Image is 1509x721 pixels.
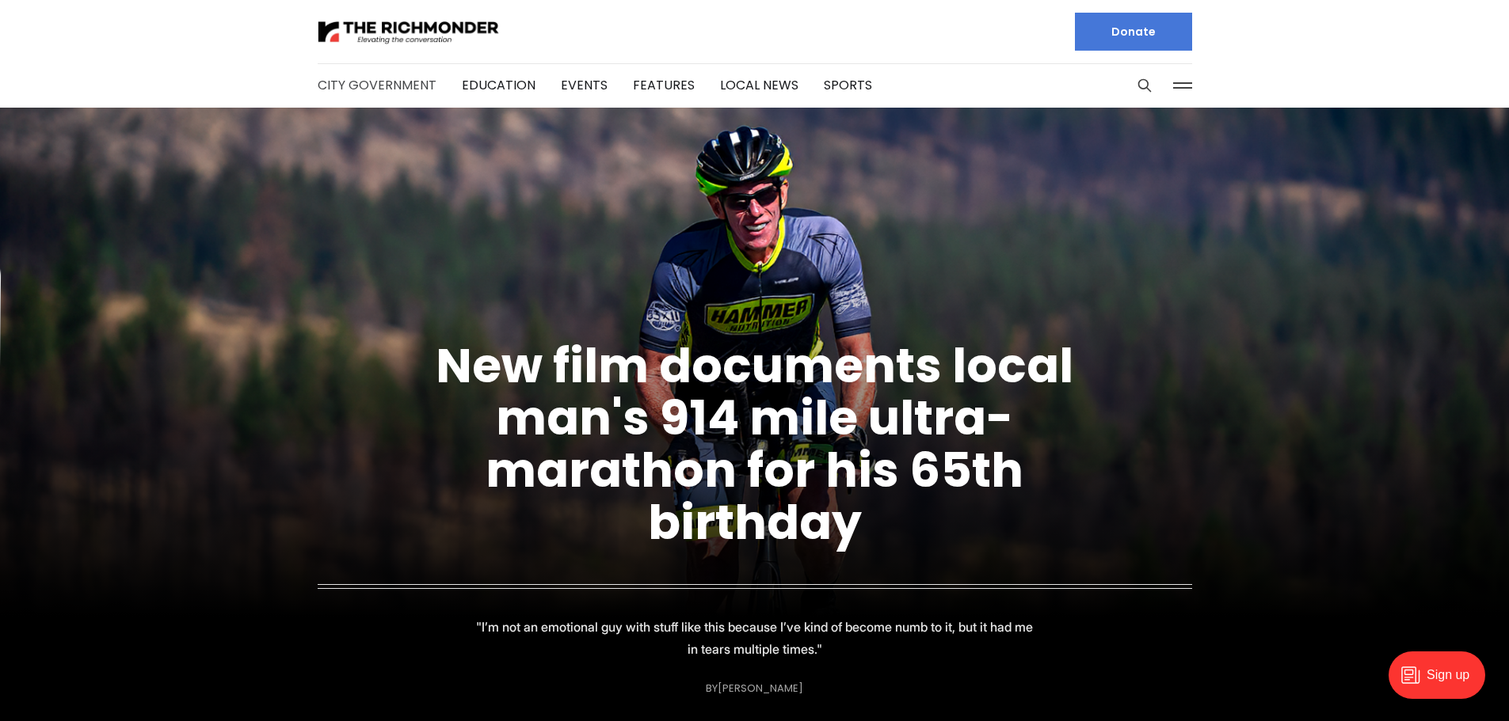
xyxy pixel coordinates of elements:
[318,18,500,46] img: The Richmonder
[462,76,535,94] a: Education
[1075,13,1192,51] a: Donate
[718,681,803,696] a: [PERSON_NAME]
[318,76,436,94] a: City Government
[706,682,803,694] div: By
[561,76,608,94] a: Events
[633,76,695,94] a: Features
[1133,74,1157,97] button: Search this site
[473,616,1037,660] p: "I’m not an emotional guy with stuff like this because I’ve kind of become numb to it, but it had...
[720,76,798,94] a: Local News
[436,332,1073,556] a: New film documents local man's 914 mile ultra-marathon for his 65th birthday
[1375,643,1509,721] iframe: portal-trigger
[824,76,872,94] a: Sports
